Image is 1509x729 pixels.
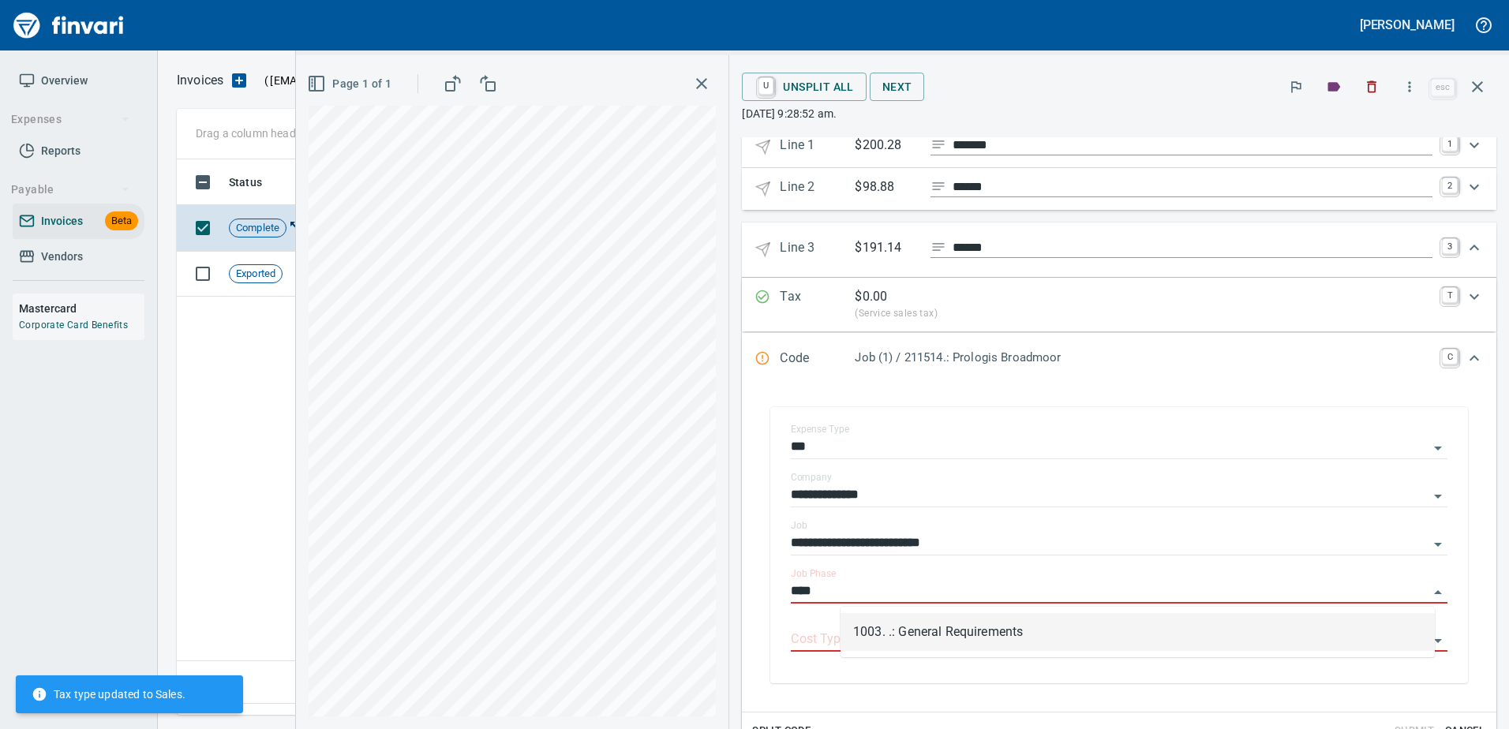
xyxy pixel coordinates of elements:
[1442,238,1458,254] a: 3
[855,178,918,197] p: $98.88
[19,300,144,317] h6: Mastercard
[13,63,144,99] a: Overview
[196,125,427,141] p: Drag a column heading here to group the table
[229,173,283,192] span: Status
[9,6,128,44] img: Finvari
[1442,287,1458,303] a: T
[855,349,1432,367] p: Job (1) / 211514.: Prologis Broadmoor
[855,306,1432,322] p: (Service sales tax)
[742,73,866,101] button: UUnsplit All
[1354,69,1389,104] button: Discard
[268,73,450,88] span: [EMAIL_ADDRESS][DOMAIN_NAME]
[780,178,855,200] p: Line 2
[5,175,137,204] button: Payable
[780,349,855,369] p: Code
[19,320,128,331] a: Corporate Card Benefits
[13,239,144,275] a: Vendors
[11,180,130,200] span: Payable
[780,287,855,322] p: Tax
[855,136,918,155] p: $200.28
[5,105,137,134] button: Expenses
[177,71,223,90] p: Invoices
[870,73,925,102] button: Next
[841,613,1435,651] li: 1003. .: General Requirements
[791,473,832,483] label: Company
[230,221,286,236] span: Complete
[780,136,855,159] p: Line 1
[41,247,83,267] span: Vendors
[791,522,807,531] label: Job
[742,126,1496,168] div: Expand
[304,69,398,99] button: Page 1 of 1
[882,77,912,97] span: Next
[1442,136,1458,151] a: 1
[855,287,887,306] p: $ 0.00
[41,211,83,231] span: Invoices
[223,71,255,90] button: Upload an Invoice
[791,570,836,579] label: Job Phase
[1427,533,1449,555] button: Open
[286,221,307,234] span: Invoice Split
[742,106,1496,121] p: [DATE] 9:28:52 am.
[1279,69,1313,104] button: Flag
[742,333,1496,385] div: Expand
[177,71,223,90] nav: breadcrumb
[742,278,1496,331] div: Expand
[32,686,185,702] span: Tax type updated to Sales.
[780,238,855,261] p: Line 3
[11,110,130,129] span: Expenses
[1442,178,1458,193] a: 2
[1316,69,1351,104] button: Labels
[1431,79,1455,96] a: esc
[1442,349,1458,364] a: C
[255,73,455,88] p: ( )
[1427,581,1449,604] button: Close
[1356,13,1458,37] button: [PERSON_NAME]
[41,141,81,161] span: Reports
[1427,68,1496,106] span: Close invoice
[1392,69,1427,104] button: More
[229,173,262,192] span: Status
[13,133,144,169] a: Reports
[1427,630,1449,652] button: Open
[105,212,138,230] span: Beta
[742,222,1496,277] div: Expand
[41,71,88,91] span: Overview
[1427,485,1449,507] button: Open
[855,238,918,258] p: $191.14
[310,74,391,94] span: Page 1 of 1
[758,77,773,95] a: U
[742,168,1496,210] div: Expand
[1427,437,1449,459] button: Open
[791,425,849,435] label: Expense Type
[230,267,282,282] span: Exported
[13,204,144,239] a: InvoicesBeta
[754,73,853,100] span: Unsplit All
[1360,17,1455,33] h5: [PERSON_NAME]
